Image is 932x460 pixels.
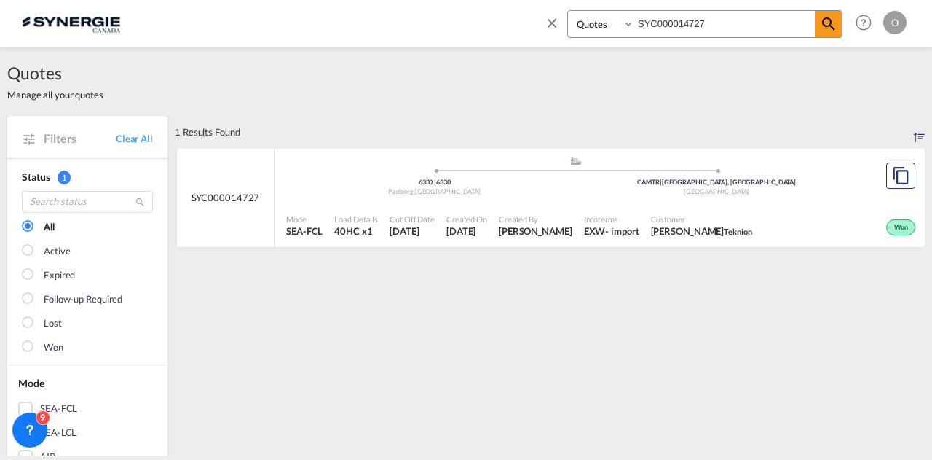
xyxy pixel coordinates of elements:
md-icon: icon-close [544,15,560,31]
span: 12 Sep 2025 [390,225,435,238]
span: 6330 [436,178,451,186]
div: EXW [584,225,606,238]
md-icon: icon-magnify [135,197,146,208]
md-icon: assets/icons/custom/ship-fill.svg [567,157,585,165]
div: SYC000014727 assets/icons/custom/ship-fill.svgassets/icons/custom/roll-o-plane.svgOrigin DenmarkD... [177,149,925,248]
span: Teknion [724,227,751,236]
span: 40HC x 1 [334,225,378,238]
md-checkbox: SEA-FCL [18,402,157,416]
span: Mode [18,377,44,389]
div: Expired [44,268,75,283]
span: | [660,178,662,186]
span: [GEOGRAPHIC_DATA] [415,187,481,195]
span: Load Details [334,214,378,225]
span: Created By [499,214,572,225]
span: 12 Sep 2025 [446,225,487,238]
span: | [434,178,436,186]
span: Quotes [7,61,103,85]
img: 1f56c880d42311ef80fc7dca854c8e59.png [22,7,120,39]
div: Status 1 [22,170,153,184]
div: Won [886,219,915,235]
span: SYC000014727 [191,191,260,204]
span: [GEOGRAPHIC_DATA] [684,187,749,195]
span: Help [851,10,876,35]
span: Adriana Groposila [499,225,572,238]
span: 6330 [419,178,436,186]
div: O [883,11,907,34]
span: Created On [446,214,487,225]
div: Lost [44,316,62,331]
div: Help [851,10,883,36]
div: SEA-FCL [40,402,77,416]
span: Won [894,223,912,233]
span: Customer [651,214,752,225]
span: 1 [58,171,71,184]
a: Clear All [116,132,153,145]
div: Follow-up Required [44,292,122,307]
span: Incoterms [584,214,639,225]
span: Charles-Olivier Thibault Teknion [651,225,752,238]
span: SEA-FCL [286,225,323,238]
span: Status [22,171,50,183]
span: Filters [44,130,116,147]
div: Won [44,340,63,355]
div: 1 Results Found [175,116,240,148]
div: Active [44,244,70,259]
md-icon: assets/icons/custom/copyQuote.svg [892,167,909,184]
div: Sort by: Created On [914,116,925,148]
span: Padborg [388,187,414,195]
div: - import [605,225,639,238]
div: EXW import [584,225,639,238]
span: Cut Off Date [390,214,435,225]
input: Search status [22,191,153,213]
button: Copy Quote [886,163,915,189]
div: All [44,220,55,235]
span: , [414,187,415,195]
md-checkbox: SEA-LCL [18,426,157,440]
span: Manage all your quotes [7,88,103,101]
span: CAMTR [GEOGRAPHIC_DATA], [GEOGRAPHIC_DATA] [637,178,796,186]
span: icon-magnify [815,11,842,37]
input: Enter Quotation Number [634,11,815,36]
md-icon: icon-magnify [820,15,837,33]
span: Mode [286,214,323,225]
div: SEA-LCL [40,426,76,440]
span: icon-close [544,10,567,45]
